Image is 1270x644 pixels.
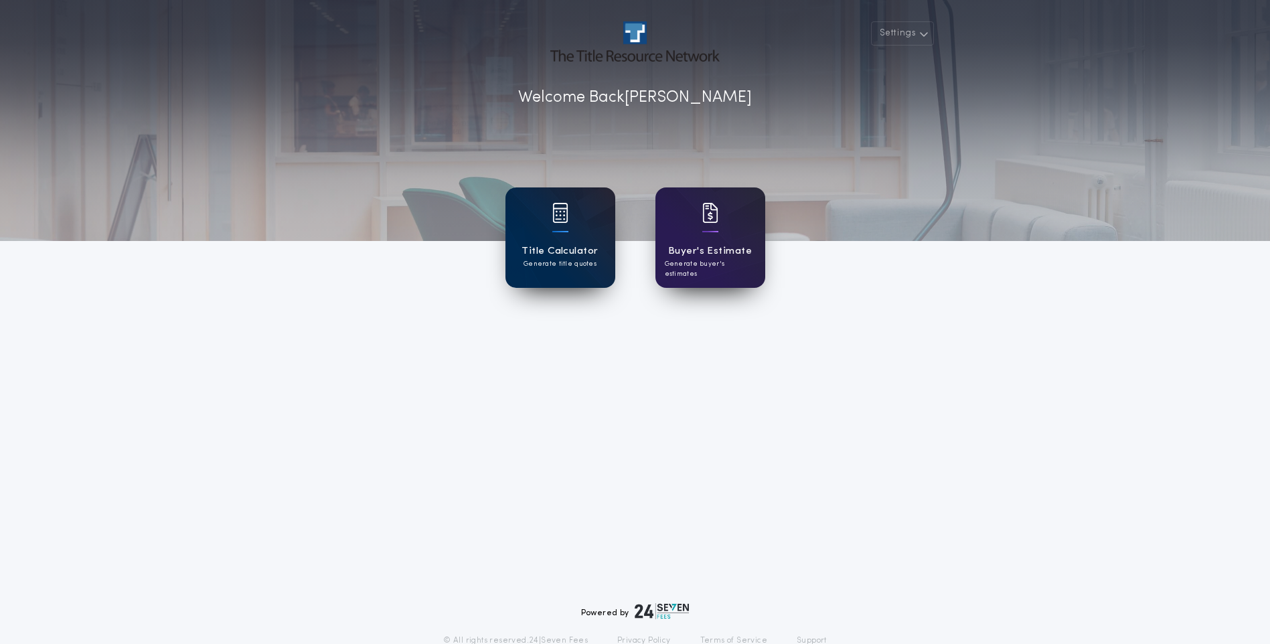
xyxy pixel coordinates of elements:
[871,21,934,46] button: Settings
[505,187,615,288] a: card iconTitle CalculatorGenerate title quotes
[655,187,765,288] a: card iconBuyer's EstimateGenerate buyer's estimates
[581,603,690,619] div: Powered by
[524,259,597,269] p: Generate title quotes
[668,244,752,259] h1: Buyer's Estimate
[635,603,690,619] img: logo
[665,259,756,279] p: Generate buyer's estimates
[552,203,568,223] img: card icon
[522,244,598,259] h1: Title Calculator
[550,21,719,62] img: account-logo
[702,203,718,223] img: card icon
[518,86,752,110] p: Welcome Back [PERSON_NAME]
